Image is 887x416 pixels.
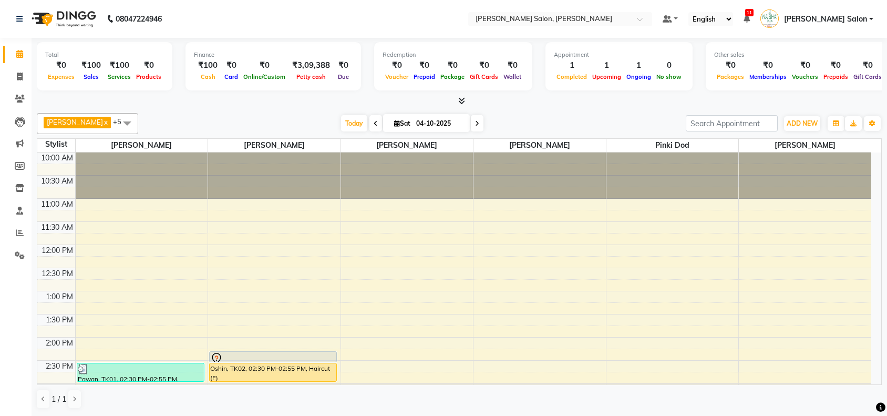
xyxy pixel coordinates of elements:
[654,73,684,80] span: No show
[760,9,779,28] img: Naisha Salon
[44,384,75,395] div: 3:00 PM
[789,59,821,72] div: ₹0
[413,116,466,131] input: 2025-10-04
[714,50,884,59] div: Other sales
[383,50,524,59] div: Redemption
[438,73,467,80] span: Package
[288,59,334,72] div: ₹3,09,388
[391,119,413,127] span: Sat
[745,9,754,16] span: 11
[39,268,75,279] div: 12:30 PM
[467,73,501,80] span: Gift Cards
[37,139,75,150] div: Stylist
[133,73,164,80] span: Products
[341,139,473,152] span: [PERSON_NAME]
[81,73,101,80] span: Sales
[208,139,341,152] span: [PERSON_NAME]
[554,73,590,80] span: Completed
[739,139,871,152] span: [PERSON_NAME]
[789,73,821,80] span: Vouchers
[77,363,204,381] div: Pawan, TK01, 02:30 PM-02:55 PM, [PERSON_NAME] Trim/Shave
[44,361,75,372] div: 2:30 PM
[51,394,66,405] span: 1 / 1
[784,116,820,131] button: ADD NEW
[383,73,411,80] span: Voucher
[45,59,77,72] div: ₹0
[851,73,884,80] span: Gift Cards
[39,176,75,187] div: 10:30 AM
[241,59,288,72] div: ₹0
[222,59,241,72] div: ₹0
[334,59,353,72] div: ₹0
[198,73,218,80] span: Cash
[103,118,108,126] a: x
[467,59,501,72] div: ₹0
[39,153,75,164] div: 10:00 AM
[76,139,208,152] span: [PERSON_NAME]
[47,118,103,126] span: [PERSON_NAME]
[194,59,222,72] div: ₹100
[105,59,133,72] div: ₹100
[590,73,624,80] span: Upcoming
[44,291,75,302] div: 1:00 PM
[501,59,524,72] div: ₹0
[654,59,684,72] div: 0
[821,73,851,80] span: Prepaids
[210,363,336,381] div: Oshin, TK02, 02:30 PM-02:55 PM, Haircut (F)
[341,115,367,131] span: Today
[411,73,438,80] span: Prepaid
[77,59,105,72] div: ₹100
[194,50,353,59] div: Finance
[714,59,747,72] div: ₹0
[335,73,352,80] span: Due
[501,73,524,80] span: Wallet
[554,50,684,59] div: Appointment
[294,73,328,80] span: Petty cash
[747,59,789,72] div: ₹0
[241,73,288,80] span: Online/Custom
[39,199,75,210] div: 11:00 AM
[606,139,739,152] span: Pinki dod
[590,59,624,72] div: 1
[45,50,164,59] div: Total
[473,139,606,152] span: [PERSON_NAME]
[787,119,818,127] span: ADD NEW
[45,73,77,80] span: Expenses
[113,117,129,126] span: +5
[624,73,654,80] span: Ongoing
[44,314,75,326] div: 1:30 PM
[438,59,467,72] div: ₹0
[39,222,75,233] div: 11:30 AM
[133,59,164,72] div: ₹0
[554,59,590,72] div: 1
[105,73,133,80] span: Services
[784,14,867,25] span: [PERSON_NAME] Salon
[747,73,789,80] span: Memberships
[714,73,747,80] span: Packages
[851,59,884,72] div: ₹0
[411,59,438,72] div: ₹0
[116,4,162,34] b: 08047224946
[44,338,75,349] div: 2:00 PM
[383,59,411,72] div: ₹0
[222,73,241,80] span: Card
[39,245,75,256] div: 12:00 PM
[27,4,99,34] img: logo
[210,352,336,362] div: Oshin, TK02, 02:15 PM-02:30 PM, Hair Wash
[686,115,778,131] input: Search Appointment
[821,59,851,72] div: ₹0
[624,59,654,72] div: 1
[744,14,750,24] a: 11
